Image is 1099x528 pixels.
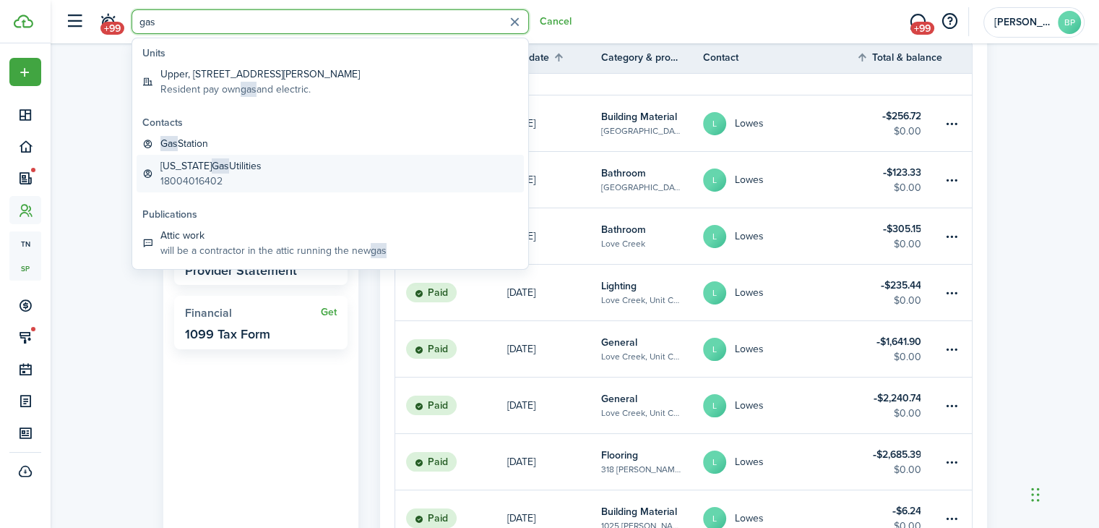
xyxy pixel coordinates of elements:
a: LLowes [703,434,856,490]
global-search-item-title: [US_STATE] Utilities [160,158,262,174]
table-amount-description: $0.00 [893,124,921,139]
table-amount-title: $256.72 [882,108,921,124]
a: Get [321,307,337,318]
a: [DATE] [507,321,601,377]
a: LLowes [703,265,856,320]
div: Chat Widget [1027,459,1099,528]
a: $1,641.90$0.00 [856,321,942,377]
span: +99 [100,22,124,35]
th: Contact [703,50,856,65]
span: gas [241,82,257,97]
table-profile-info-text: Lowes [735,231,764,242]
a: LLowes [703,208,856,264]
table-amount-description: $0.00 [893,406,921,421]
table-info-title: General [601,335,637,350]
a: $256.72$0.00 [856,95,942,151]
table-info-title: Bathroom [601,166,646,181]
avatar-text: L [703,225,726,248]
table-amount-title: $305.15 [882,221,921,237]
span: sp [9,256,41,281]
avatar-text: L [703,112,726,135]
a: [DATE] [507,378,601,433]
a: Messaging [904,4,931,41]
div: Drag [1031,473,1040,516]
global-search-list-title: Units [142,46,524,61]
table-profile-info-text: Lowes [735,513,764,524]
table-amount-description: $0.00 [893,237,921,252]
span: Gas [212,158,229,174]
global-search-item-title: Upper, [STREET_ADDRESS][PERSON_NAME] [160,67,360,82]
table-info-title: Lighting [601,278,637,294]
a: Building Material[GEOGRAPHIC_DATA] [601,95,703,151]
button: Open menu [9,58,41,86]
table-profile-info-text: Lowes [735,287,764,299]
table-info-title: Bathroom [601,222,646,237]
global-search-item-description: 18004016402 [160,174,262,189]
a: Attic workwill be a contractor in the attic running the newgas [137,224,524,262]
span: gas [371,243,387,258]
avatar-text: L [703,338,726,361]
table-info-title: Building Material [601,504,677,519]
input: Search for anything... [132,9,529,34]
a: GasStation [137,132,524,155]
table-amount-title: $2,240.74 [873,391,921,406]
a: GeneralLove Creek, Unit C3 6268 [601,321,703,377]
table-subtitle: Love Creek, Unit C3 6268 [601,350,681,363]
a: LLowes [703,321,856,377]
table-info-title: Flooring [601,448,638,463]
a: LLowes [703,152,856,208]
a: [US_STATE]GasUtilities18004016402 [137,155,524,192]
th: Category & property [601,50,703,65]
global-search-item-description: Resident pay own and electric. [160,82,360,97]
a: $2,685.39$0.00 [856,434,942,490]
table-amount-title: $235.44 [880,278,921,293]
a: BathroomLove Creek [601,208,703,264]
span: tn [9,231,41,256]
table-amount-description: $0.00 [893,349,921,365]
status: Paid [406,283,457,303]
a: $235.44$0.00 [856,265,942,320]
a: [DATE] [507,434,601,490]
a: Upper, [STREET_ADDRESS][PERSON_NAME]Resident pay owngasand electric. [137,63,524,101]
button: Open resource center [937,9,962,34]
a: Flooring318 [PERSON_NAME] [601,434,703,490]
status: Paid [406,396,457,416]
table-amount-description: $0.00 [893,462,921,477]
table-amount-description: $0.00 [893,180,921,195]
a: Paid [395,434,507,490]
p: [DATE] [507,285,535,300]
table-amount-title: $123.33 [882,165,921,180]
table-amount-description: $0.00 [893,293,921,308]
avatar-text: L [703,451,726,474]
button: Cancel [540,16,572,27]
status: Paid [406,339,457,359]
status: Paid [406,452,457,472]
th: Sort [507,48,601,66]
a: Bathroom[GEOGRAPHIC_DATA] [601,152,703,208]
a: [DATE] [507,208,601,264]
widget-stats-description: Provider Statement [185,263,297,278]
p: [DATE] [507,341,535,357]
avatar-text: L [703,169,726,192]
global-search-list-title: Contacts [142,115,524,130]
span: +99 [910,22,934,35]
span: Gas [160,136,178,151]
table-subtitle: [GEOGRAPHIC_DATA] [601,181,681,194]
table-profile-info-text: Lowes [735,174,764,186]
button: Clear search [504,11,526,33]
table-profile-info-text: Lowes [735,456,764,468]
p: [DATE] [507,398,535,413]
a: Notifications [94,4,121,41]
a: [DATE] [507,152,601,208]
avatar-text: L [703,281,726,305]
a: $2,240.74$0.00 [856,378,942,433]
a: Paid [395,321,507,377]
widget-stats-title: Financial [185,307,321,320]
a: GeneralLove Creek, Unit C3 6268 [601,378,703,433]
avatar-text: BP [1058,11,1081,34]
a: [DATE] [507,265,601,320]
a: LLowes [703,378,856,433]
table-info-title: Building Material [601,109,677,124]
p: [DATE] [507,511,535,526]
avatar-text: L [703,394,726,417]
